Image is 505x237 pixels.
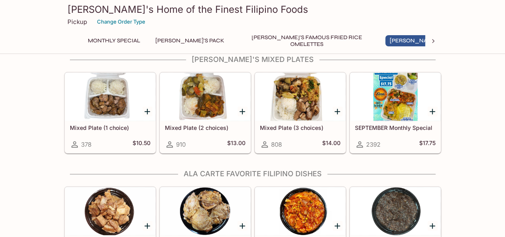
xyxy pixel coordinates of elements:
div: Chicken Adobo 32oz [160,187,250,235]
div: Pork Adobo [65,187,155,235]
button: [PERSON_NAME]'s Famous Fried Rice Omelettes [235,35,379,46]
button: Change Order Type [93,16,149,28]
h5: $17.75 [419,139,436,149]
span: 2392 [366,141,380,148]
h5: $13.00 [227,139,246,149]
button: Add Mixed Plate (1 choice) [143,106,152,116]
button: Add Pork Adobo [143,221,152,231]
div: SEPTEMBER Monthly Special [350,73,440,121]
button: Add Chicken Adobo 32oz [238,221,248,231]
button: [PERSON_NAME]'s Mixed Plates [385,35,487,46]
a: Mixed Plate (3 choices)808$14.00 [255,72,346,153]
h5: SEPTEMBER Monthly Special [355,124,436,131]
div: Mixed Plate (3 choices) [255,73,345,121]
div: Gisantes [255,187,345,235]
h3: [PERSON_NAME]'s Home of the Finest Filipino Foods [67,3,438,16]
p: Pickup [67,18,87,26]
a: Mixed Plate (1 choice)378$10.50 [65,72,156,153]
h5: $14.00 [322,139,341,149]
div: Mixed Plate (2 choices) [160,73,250,121]
h5: Mixed Plate (2 choices) [165,124,246,131]
button: Add SEPTEMBER Monthly Special [428,106,438,116]
button: Monthly Special [83,35,145,46]
button: Add Gisantes [333,221,343,231]
span: 378 [81,141,91,148]
button: Add Dinuguan [428,221,438,231]
h5: $10.50 [133,139,151,149]
button: Add Mixed Plate (3 choices) [333,106,343,116]
h4: Ala Carte Favorite Filipino Dishes [64,169,441,178]
button: Add Mixed Plate (2 choices) [238,106,248,116]
h4: [PERSON_NAME]'s Mixed Plates [64,55,441,64]
button: [PERSON_NAME]'s Pack [151,35,229,46]
span: 910 [176,141,186,148]
span: 808 [271,141,282,148]
a: SEPTEMBER Monthly Special2392$17.75 [350,72,441,153]
h5: Mixed Plate (3 choices) [260,124,341,131]
h5: Mixed Plate (1 choice) [70,124,151,131]
div: Dinuguan [350,187,440,235]
div: Mixed Plate (1 choice) [65,73,155,121]
a: Mixed Plate (2 choices)910$13.00 [160,72,251,153]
